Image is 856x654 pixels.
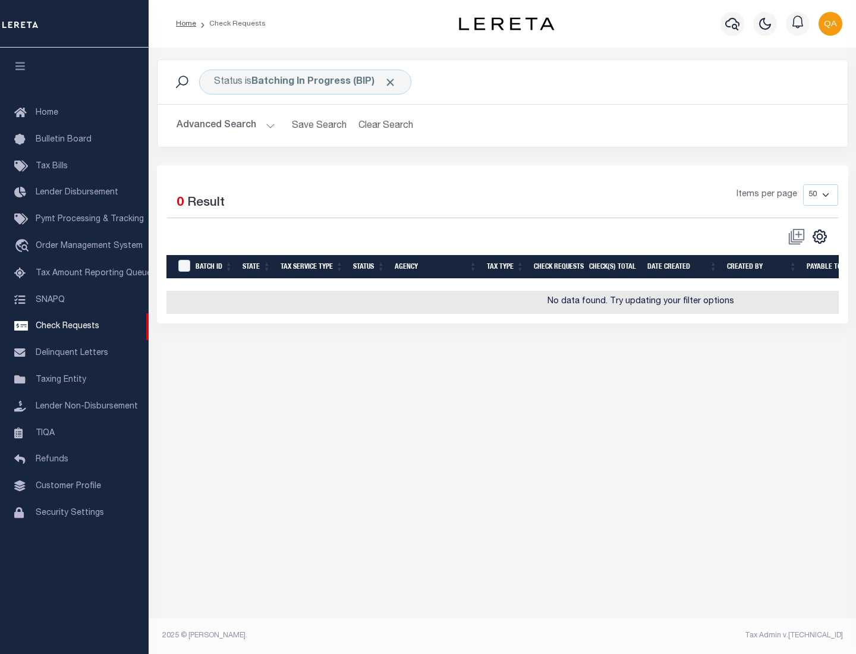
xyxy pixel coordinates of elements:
label: Result [187,194,225,213]
span: Lender Non-Disbursement [36,403,138,411]
th: Batch Id: activate to sort column ascending [191,255,238,279]
th: Agency: activate to sort column ascending [390,255,482,279]
span: Home [36,109,58,117]
span: Lender Disbursement [36,188,118,197]
span: SNAPQ [36,295,65,304]
span: Order Management System [36,242,143,250]
span: Security Settings [36,509,104,517]
a: Home [176,20,196,27]
span: TIQA [36,429,55,437]
span: Delinquent Letters [36,349,108,357]
span: Click to Remove [384,76,396,89]
span: Check Requests [36,322,99,331]
th: Check(s) Total [584,255,643,279]
img: logo-dark.svg [459,17,554,30]
button: Clear Search [354,114,418,137]
th: State: activate to sort column ascending [238,255,276,279]
img: svg+xml;base64,PHN2ZyB4bWxucz0iaHR0cDovL3d3dy53My5vcmcvMjAwMC9zdmciIHBvaW50ZXItZXZlbnRzPSJub25lIi... [819,12,842,36]
button: Save Search [285,114,354,137]
span: Tax Bills [36,162,68,171]
th: Date Created: activate to sort column ascending [643,255,722,279]
th: Tax Type: activate to sort column ascending [482,255,529,279]
span: 0 [177,197,184,209]
span: Items per page [737,188,797,202]
span: Refunds [36,455,68,464]
span: Bulletin Board [36,136,92,144]
b: Batching In Progress (BIP) [251,77,396,87]
span: Pymt Processing & Tracking [36,215,144,224]
th: Created By: activate to sort column ascending [722,255,802,279]
th: Tax Service Type: activate to sort column ascending [276,255,348,279]
div: Status is [199,70,411,95]
th: Status: activate to sort column ascending [348,255,390,279]
button: Advanced Search [177,114,275,137]
span: Tax Amount Reporting Queue [36,269,152,278]
i: travel_explore [14,239,33,254]
div: 2025 © [PERSON_NAME]. [153,630,503,641]
span: Customer Profile [36,482,101,491]
span: Taxing Entity [36,376,86,384]
div: Tax Admin v.[TECHNICAL_ID] [511,630,843,641]
li: Check Requests [196,18,266,29]
th: Check Requests [529,255,584,279]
